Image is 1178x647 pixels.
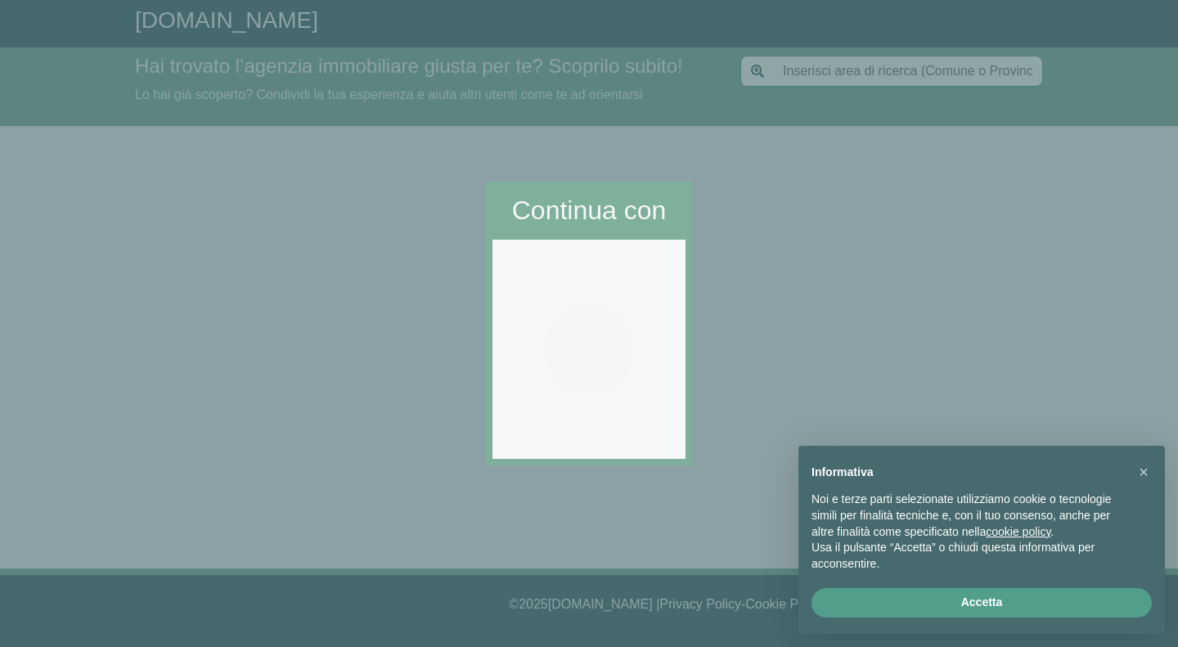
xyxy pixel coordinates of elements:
button: Chiudi questa informativa [1131,459,1157,485]
p: Noi e terze parti selezionate utilizziamo cookie o tecnologie simili per finalità tecniche e, con... [812,492,1126,540]
span: × [1139,463,1149,481]
h2: Informativa [812,465,1126,479]
div: Caricando.. [544,304,634,394]
a: cookie policy - il link si apre in una nuova scheda [986,525,1050,538]
h2: Continua con [512,195,667,226]
button: Accetta [812,588,1152,618]
p: Usa il pulsante “Accetta” o chiudi questa informativa per acconsentire. [812,540,1126,572]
